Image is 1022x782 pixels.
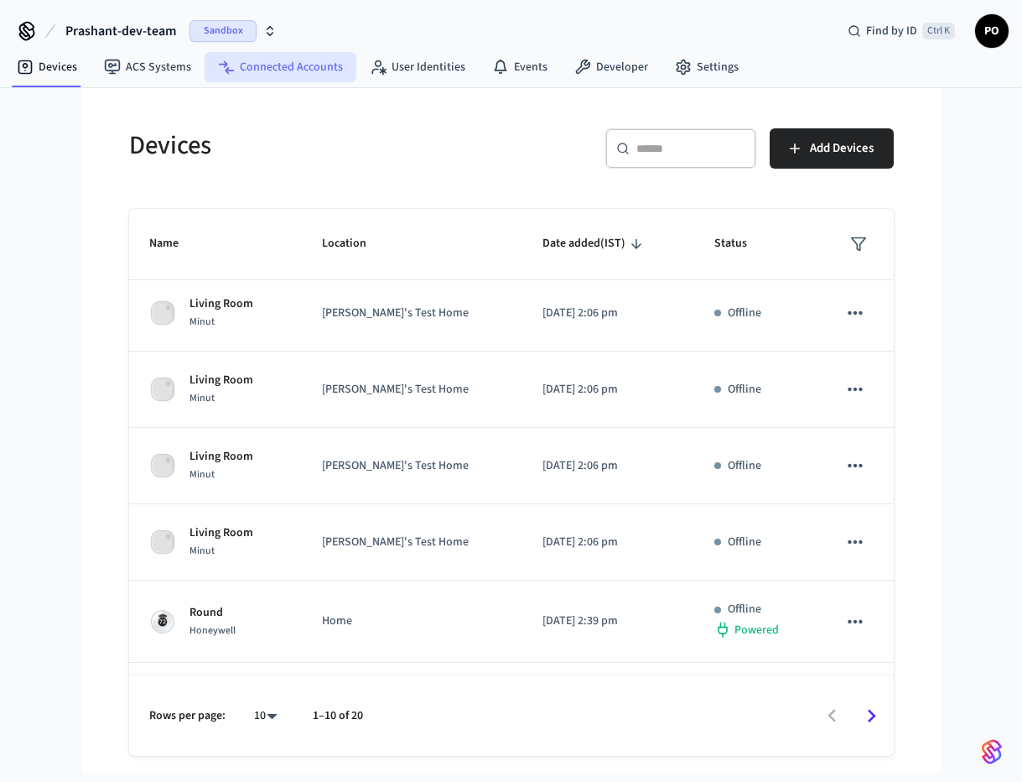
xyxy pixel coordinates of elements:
img: honeywell_round [149,608,176,635]
span: Ctrl K [922,23,955,39]
p: [PERSON_NAME]'s Test Home [322,381,502,399]
img: Minut Sensor [149,452,176,479]
a: ACS Systems [91,52,205,82]
span: Date added(IST) [542,231,647,257]
p: Offline [728,381,761,399]
img: Minut Sensor [149,529,176,555]
p: 1–10 of 20 [313,707,363,725]
p: [PERSON_NAME]'s Test Home [322,457,502,475]
div: 10 [246,704,286,728]
span: Add Devices [810,138,874,159]
span: Name [149,231,200,257]
span: Minut [189,467,215,482]
p: [DATE] 2:06 pm [542,381,673,399]
div: Find by IDCtrl K [834,16,968,46]
button: Add Devices [770,128,894,169]
span: Minut [189,391,215,405]
span: PO [977,16,1007,46]
span: Powered [734,622,779,639]
p: Rows per page: [149,707,226,725]
p: [DATE] 2:06 pm [542,534,673,551]
p: [DATE] 2:06 pm [542,305,673,322]
p: [PERSON_NAME]'s Test Home [322,534,502,551]
p: [PERSON_NAME]'s Test Home [322,305,502,322]
a: Connected Accounts [205,52,356,82]
span: Find by ID [866,23,917,39]
p: Living Room [189,448,253,466]
img: Minut Sensor [149,300,176,326]
a: Developer [561,52,661,82]
p: [DATE] 2:39 pm [542,613,673,630]
a: Devices [3,52,91,82]
span: Honeywell [189,623,236,638]
span: Minut [189,315,215,329]
p: Offline [728,457,761,475]
a: User Identities [356,52,479,82]
p: Living Room [189,372,253,389]
p: [DATE] 2:06 pm [542,457,673,475]
a: Settings [661,52,752,82]
h5: Devices [129,128,501,163]
span: Prashant-dev-team [65,21,176,41]
p: Living Room [189,524,253,542]
p: Offline [728,305,761,322]
button: PO [975,14,1009,48]
span: Status [714,231,769,257]
p: Offline [728,534,761,551]
p: Round [189,604,236,622]
button: Go to next page [852,696,891,736]
img: SeamLogoGradient.69752ec5.svg [982,738,1002,765]
p: Offline [728,601,761,618]
span: Minut [189,544,215,558]
a: Events [479,52,561,82]
img: Minut Sensor [149,376,176,403]
span: Location [322,231,388,257]
p: Home [322,613,502,630]
span: Sandbox [189,20,257,42]
p: Living Room [189,295,253,313]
